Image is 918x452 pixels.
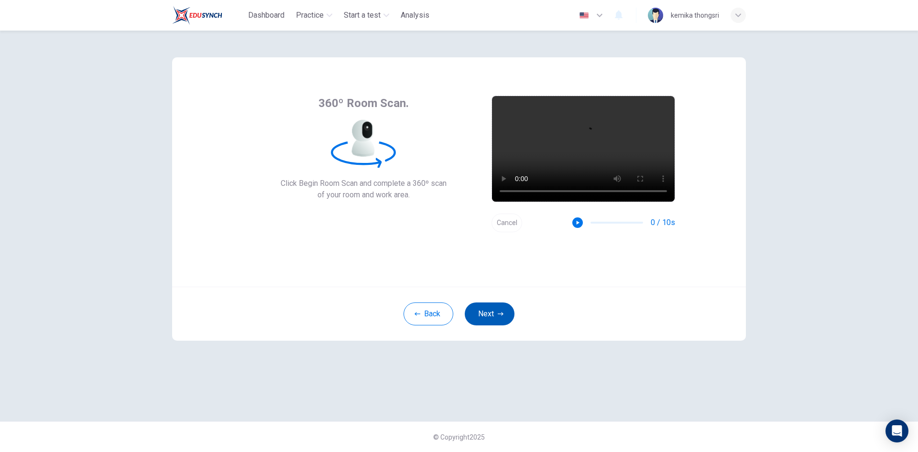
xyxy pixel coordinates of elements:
span: Start a test [344,10,381,21]
div: Open Intercom Messenger [885,420,908,442]
img: Profile picture [648,8,663,23]
a: Train Test logo [172,6,244,25]
span: of your room and work area. [281,189,447,201]
button: Dashboard [244,7,288,24]
img: en [578,12,590,19]
span: Dashboard [248,10,284,21]
button: Practice [292,7,336,24]
span: Click Begin Room Scan and complete a 360º scan [281,178,447,189]
button: Next [465,302,514,325]
span: 360º Room Scan. [318,96,409,111]
span: © Copyright 2025 [433,433,485,441]
button: Back [404,302,453,325]
button: Start a test [340,7,393,24]
button: Analysis [397,7,433,24]
img: Train Test logo [172,6,222,25]
button: Cancel [492,214,522,232]
div: kemika thongsri [671,10,719,21]
span: Practice [296,10,324,21]
span: 0 / 10s [651,217,675,228]
span: Analysis [401,10,429,21]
